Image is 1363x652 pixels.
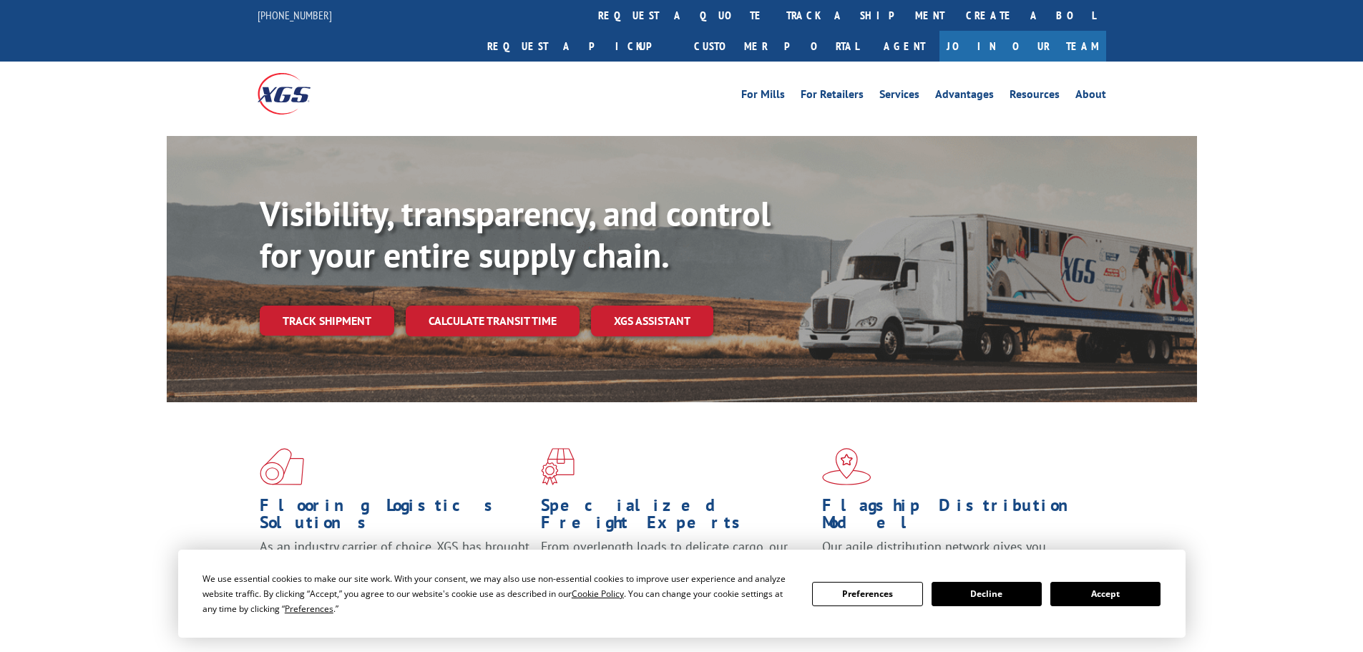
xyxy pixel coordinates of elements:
[1010,89,1060,104] a: Resources
[939,31,1106,62] a: Join Our Team
[741,89,785,104] a: For Mills
[591,306,713,336] a: XGS ASSISTANT
[869,31,939,62] a: Agent
[801,89,864,104] a: For Retailers
[572,588,624,600] span: Cookie Policy
[1075,89,1106,104] a: About
[260,306,394,336] a: Track shipment
[541,497,811,538] h1: Specialized Freight Experts
[260,191,771,277] b: Visibility, transparency, and control for your entire supply chain.
[202,571,795,616] div: We use essential cookies to make our site work. With your consent, we may also use non-essential ...
[258,8,332,22] a: [PHONE_NUMBER]
[178,550,1186,638] div: Cookie Consent Prompt
[541,538,811,602] p: From overlength loads to delicate cargo, our experienced staff knows the best way to move your fr...
[822,538,1085,572] span: Our agile distribution network gives you nationwide inventory management on demand.
[932,582,1042,606] button: Decline
[935,89,994,104] a: Advantages
[260,497,530,538] h1: Flooring Logistics Solutions
[406,306,580,336] a: Calculate transit time
[822,448,871,485] img: xgs-icon-flagship-distribution-model-red
[812,582,922,606] button: Preferences
[1050,582,1161,606] button: Accept
[879,89,919,104] a: Services
[477,31,683,62] a: Request a pickup
[822,497,1093,538] h1: Flagship Distribution Model
[541,448,575,485] img: xgs-icon-focused-on-flooring-red
[683,31,869,62] a: Customer Portal
[260,448,304,485] img: xgs-icon-total-supply-chain-intelligence-red
[260,538,529,589] span: As an industry carrier of choice, XGS has brought innovation and dedication to flooring logistics...
[285,603,333,615] span: Preferences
